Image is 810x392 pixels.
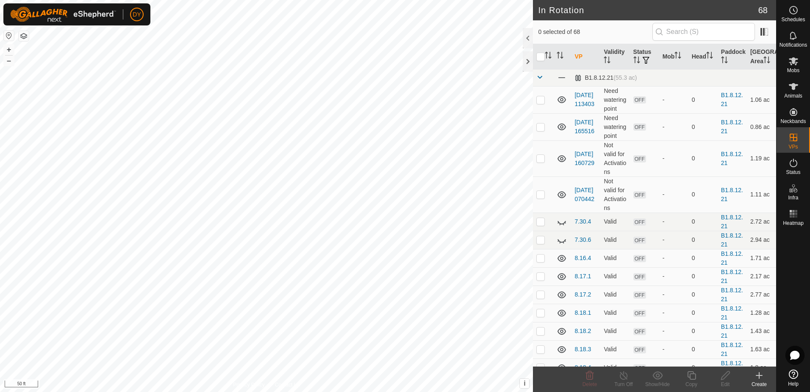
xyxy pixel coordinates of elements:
[721,342,743,357] a: B1.8.12.21
[788,381,799,386] span: Help
[780,119,806,124] span: Neckbands
[721,250,743,266] a: B1.8.12.21
[721,92,743,107] a: B1.8.12.21
[574,119,594,134] a: [DATE] 165516
[688,267,718,286] td: 0
[663,190,685,199] div: -
[688,249,718,267] td: 0
[600,213,630,231] td: Valid
[574,291,591,298] a: 8.17.2
[633,328,646,335] span: OFF
[747,86,776,113] td: 1.06 ac
[600,86,630,113] td: Need watering point
[721,305,743,321] a: B1.8.12.21
[663,154,685,163] div: -
[633,255,646,262] span: OFF
[633,155,646,162] span: OFF
[607,381,641,388] div: Turn Off
[633,237,646,244] span: OFF
[574,236,591,243] a: 7.30.6
[633,291,646,299] span: OFF
[747,249,776,267] td: 1.71 ac
[747,113,776,140] td: 0.86 ac
[721,214,743,230] a: B1.8.12.21
[571,44,600,70] th: VP
[747,340,776,358] td: 1.63 ac
[600,231,630,249] td: Valid
[663,95,685,104] div: -
[633,218,646,226] span: OFF
[630,44,659,70] th: Status
[663,235,685,244] div: -
[688,286,718,304] td: 0
[742,381,776,388] div: Create
[600,113,630,140] td: Need watering point
[721,232,743,248] a: B1.8.12.21
[688,176,718,213] td: 0
[583,381,597,387] span: Delete
[633,310,646,317] span: OFF
[557,53,563,60] p-sorticon: Activate to sort
[783,221,804,226] span: Heatmap
[747,358,776,377] td: 1.8 ac
[784,93,802,98] span: Animals
[574,218,591,225] a: 7.30.4
[652,23,755,41] input: Search (S)
[574,328,591,334] a: 8.18.2
[788,195,798,200] span: Infra
[688,340,718,358] td: 0
[721,119,743,134] a: B1.8.12.21
[600,140,630,176] td: Not valid for Activations
[786,170,800,175] span: Status
[574,74,637,81] div: B1.8.12.21
[600,322,630,340] td: Valid
[524,380,525,387] span: i
[574,273,591,280] a: 8.17.1
[633,191,646,199] span: OFF
[663,272,685,281] div: -
[747,304,776,322] td: 1.28 ac
[520,379,529,388] button: i
[763,58,770,64] p-sorticon: Activate to sort
[721,58,728,64] p-sorticon: Activate to sort
[663,308,685,317] div: -
[708,381,742,388] div: Edit
[788,144,798,149] span: VPs
[600,267,630,286] td: Valid
[4,31,14,41] button: Reset Map
[574,255,591,261] a: 8.16.4
[600,44,630,70] th: Validity
[275,381,300,389] a: Contact Us
[758,4,768,17] span: 68
[538,5,758,15] h2: In Rotation
[633,96,646,104] span: OFF
[663,217,685,226] div: -
[747,140,776,176] td: 1.19 ac
[674,53,681,60] p-sorticon: Activate to sort
[663,363,685,372] div: -
[574,151,594,166] a: [DATE] 160729
[688,322,718,340] td: 0
[721,323,743,339] a: B1.8.12.21
[545,53,552,60] p-sorticon: Activate to sort
[747,44,776,70] th: [GEOGRAPHIC_DATA] Area
[600,358,630,377] td: Valid
[688,113,718,140] td: 0
[688,86,718,113] td: 0
[633,364,646,372] span: OFF
[721,151,743,166] a: B1.8.12.21
[633,273,646,280] span: OFF
[133,10,141,19] span: DY
[663,123,685,132] div: -
[721,360,743,375] a: B1.8.12.21
[574,92,594,107] a: [DATE] 113403
[600,249,630,267] td: Valid
[10,7,116,22] img: Gallagher Logo
[718,44,747,70] th: Paddock
[600,340,630,358] td: Valid
[663,327,685,336] div: -
[574,309,591,316] a: 8.18.1
[688,44,718,70] th: Head
[659,44,688,70] th: Mob
[721,187,743,202] a: B1.8.12.21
